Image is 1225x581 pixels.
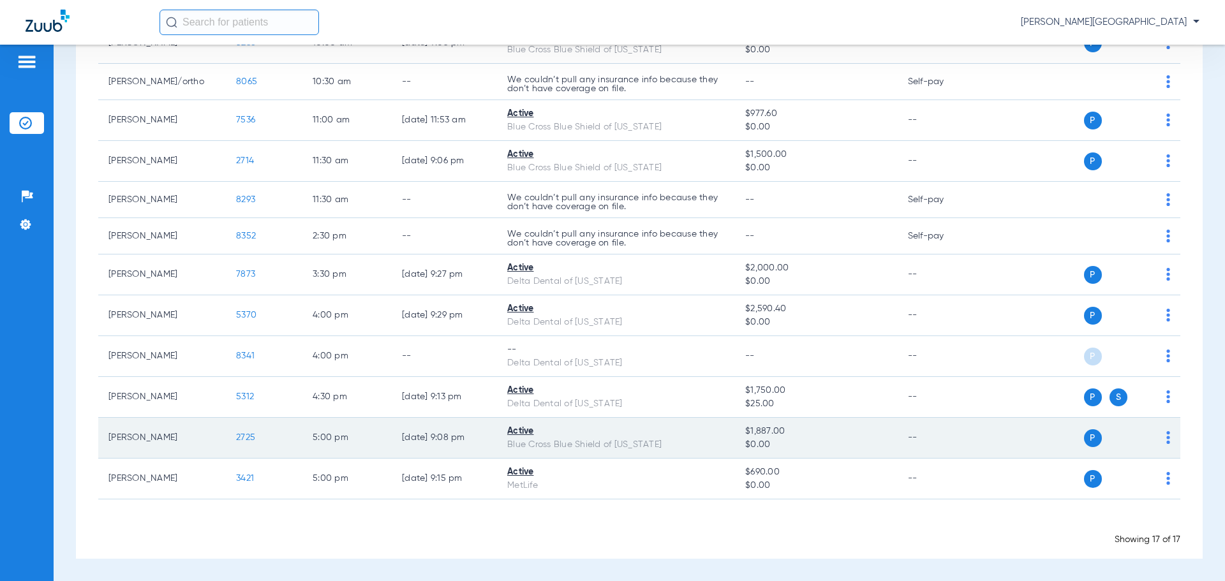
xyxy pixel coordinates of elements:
span: -- [745,77,755,86]
img: hamburger-icon [17,54,37,70]
img: group-dot-blue.svg [1166,75,1170,88]
div: Delta Dental of [US_STATE] [507,316,725,329]
td: -- [898,336,984,377]
p: We couldn’t pull any insurance info because they don’t have coverage on file. [507,193,725,211]
td: Self-pay [898,218,984,254]
td: 4:00 PM [302,336,392,377]
td: -- [392,336,497,377]
td: -- [392,182,497,218]
td: 4:00 PM [302,295,392,336]
span: Showing 17 of 17 [1115,535,1180,544]
span: 2714 [236,156,254,165]
td: [DATE] 9:13 PM [392,377,497,418]
td: 5:00 PM [302,459,392,499]
span: $690.00 [745,466,887,479]
span: $25.00 [745,397,887,411]
td: [PERSON_NAME] [98,418,226,459]
span: P [1084,388,1102,406]
div: Active [507,148,725,161]
img: group-dot-blue.svg [1166,114,1170,126]
td: [PERSON_NAME] [98,254,226,295]
td: Self-pay [898,64,984,100]
span: $0.00 [745,161,887,175]
span: $2,590.40 [745,302,887,316]
span: 5312 [236,392,254,401]
p: We couldn’t pull any insurance info because they don’t have coverage on file. [507,75,725,93]
td: [PERSON_NAME] [98,141,226,182]
span: $0.00 [745,479,887,492]
td: [PERSON_NAME] [98,100,226,141]
td: 11:30 AM [302,182,392,218]
span: 8293 [236,195,255,204]
td: [PERSON_NAME] [98,182,226,218]
div: Delta Dental of [US_STATE] [507,397,725,411]
td: 5:00 PM [302,418,392,459]
td: 11:30 AM [302,141,392,182]
td: [DATE] 9:29 PM [392,295,497,336]
span: P [1084,307,1102,325]
input: Search for patients [160,10,319,35]
span: $0.00 [745,316,887,329]
div: Active [507,466,725,479]
img: group-dot-blue.svg [1166,309,1170,321]
td: -- [898,377,984,418]
div: -- [507,343,725,357]
p: We couldn’t pull any insurance info because they don’t have coverage on file. [507,230,725,247]
td: 11:00 AM [302,100,392,141]
span: S [1110,388,1127,406]
span: 7873 [236,270,255,279]
span: -- [745,195,755,204]
td: Self-pay [898,182,984,218]
span: $1,750.00 [745,384,887,397]
div: Active [507,425,725,438]
td: 2:30 PM [302,218,392,254]
span: P [1084,152,1102,170]
span: $1,887.00 [745,425,887,438]
td: [DATE] 9:06 PM [392,141,497,182]
td: [PERSON_NAME] [98,377,226,418]
td: 4:30 PM [302,377,392,418]
span: 8352 [236,232,256,240]
span: 3421 [236,474,254,483]
td: -- [898,418,984,459]
div: Blue Cross Blue Shield of [US_STATE] [507,43,725,57]
td: [PERSON_NAME]/ortho [98,64,226,100]
span: $0.00 [745,275,887,288]
td: 10:30 AM [302,64,392,100]
img: Zuub Logo [26,10,70,32]
td: -- [392,218,497,254]
span: P [1084,470,1102,488]
span: $977.60 [745,107,887,121]
img: group-dot-blue.svg [1166,349,1170,362]
img: group-dot-blue.svg [1166,472,1170,485]
td: [PERSON_NAME] [98,336,226,377]
img: group-dot-blue.svg [1166,390,1170,403]
td: [DATE] 9:27 PM [392,254,497,295]
span: P [1084,112,1102,129]
td: [PERSON_NAME] [98,459,226,499]
img: group-dot-blue.svg [1166,431,1170,444]
td: -- [898,141,984,182]
td: -- [898,100,984,141]
div: Blue Cross Blue Shield of [US_STATE] [507,161,725,175]
img: Search Icon [166,17,177,28]
span: P [1084,266,1102,284]
div: Active [507,261,725,275]
span: $1,500.00 [745,148,887,161]
span: 2725 [236,433,255,442]
span: 8065 [236,77,257,86]
span: $0.00 [745,438,887,452]
span: $0.00 [745,43,887,57]
td: [DATE] 11:53 AM [392,100,497,141]
td: [PERSON_NAME] [98,295,226,336]
td: -- [898,254,984,295]
td: [DATE] 9:08 PM [392,418,497,459]
td: [PERSON_NAME] [98,218,226,254]
div: MetLife [507,479,725,492]
img: group-dot-blue.svg [1166,230,1170,242]
div: Blue Cross Blue Shield of [US_STATE] [507,121,725,134]
span: $2,000.00 [745,261,887,275]
span: $0.00 [745,121,887,134]
img: group-dot-blue.svg [1166,268,1170,281]
td: -- [392,64,497,100]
